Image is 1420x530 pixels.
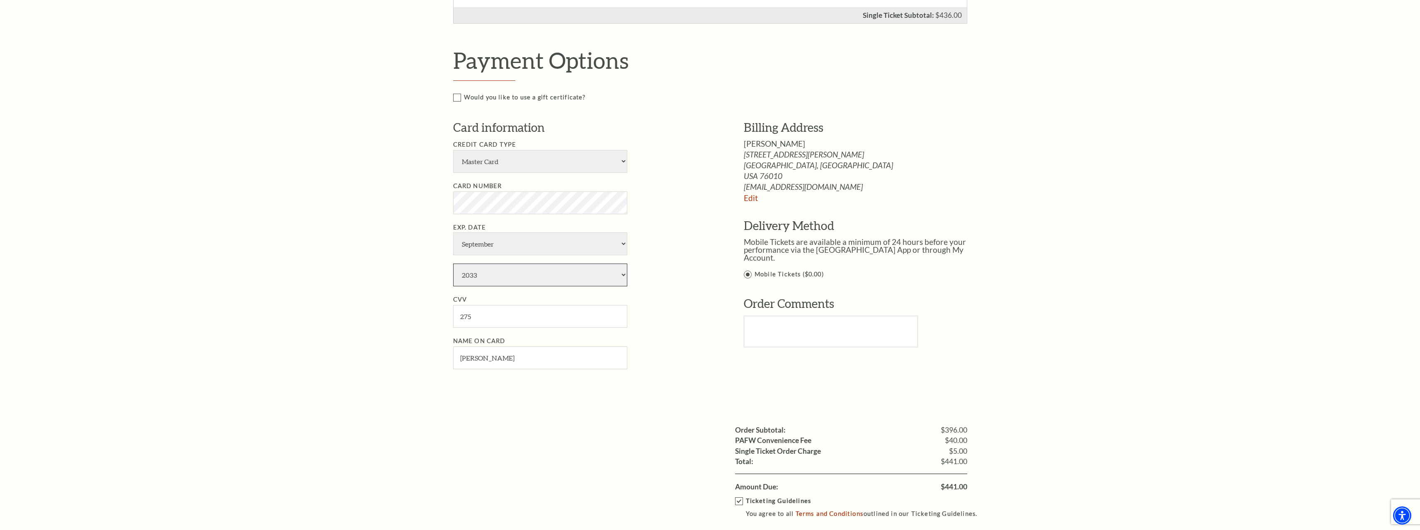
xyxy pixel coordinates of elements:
span: USA 76010 [744,172,985,180]
strong: Ticketing Guidelines [746,497,811,504]
label: CVV [453,296,467,303]
span: $40.00 [945,437,967,444]
span: $441.00 [941,458,967,465]
label: Single Ticket Order Charge [735,448,821,455]
h3: Card information [453,119,719,136]
select: Exp. Date [453,232,627,255]
label: Order Subtotal: [735,426,786,434]
div: Accessibility Menu [1393,506,1411,525]
span: $436.00 [935,11,962,19]
h2: Payment Options [453,47,985,74]
label: Exp. Date [453,224,486,231]
span: $441.00 [941,483,967,491]
select: Exp. Date [453,264,627,286]
span: Order Comments [744,296,834,310]
a: Terms and Conditions [796,510,864,517]
p: Mobile Tickets are available a minimum of 24 hours before your performance via the [GEOGRAPHIC_DA... [744,238,985,261]
textarea: Text area [744,316,918,347]
span: [PERSON_NAME] [744,139,805,148]
p: Single Ticket Subtotal: [863,12,934,19]
label: Credit Card Type [453,141,517,148]
a: Edit [744,193,758,203]
label: Would you like to use a gift certificate? [453,92,985,103]
label: Card Number [453,182,502,189]
span: outlined in our Ticketing Guidelines. [864,510,977,517]
label: Mobile Tickets ($0.00) [744,269,985,280]
span: Delivery Method [744,218,834,232]
span: $396.00 [941,426,967,434]
span: Billing Address [744,120,823,134]
label: Total: [735,458,753,465]
span: $5.00 [949,448,967,455]
label: PAFW Convenience Fee [735,437,811,444]
span: [EMAIL_ADDRESS][DOMAIN_NAME] [744,183,985,191]
select: Single select [453,150,627,173]
span: [STREET_ADDRESS][PERSON_NAME] [744,150,985,158]
span: [GEOGRAPHIC_DATA], [GEOGRAPHIC_DATA] [744,161,985,169]
p: You agree to all [746,508,985,519]
label: Name on Card [453,337,505,344]
label: Amount Due: [735,483,778,491]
